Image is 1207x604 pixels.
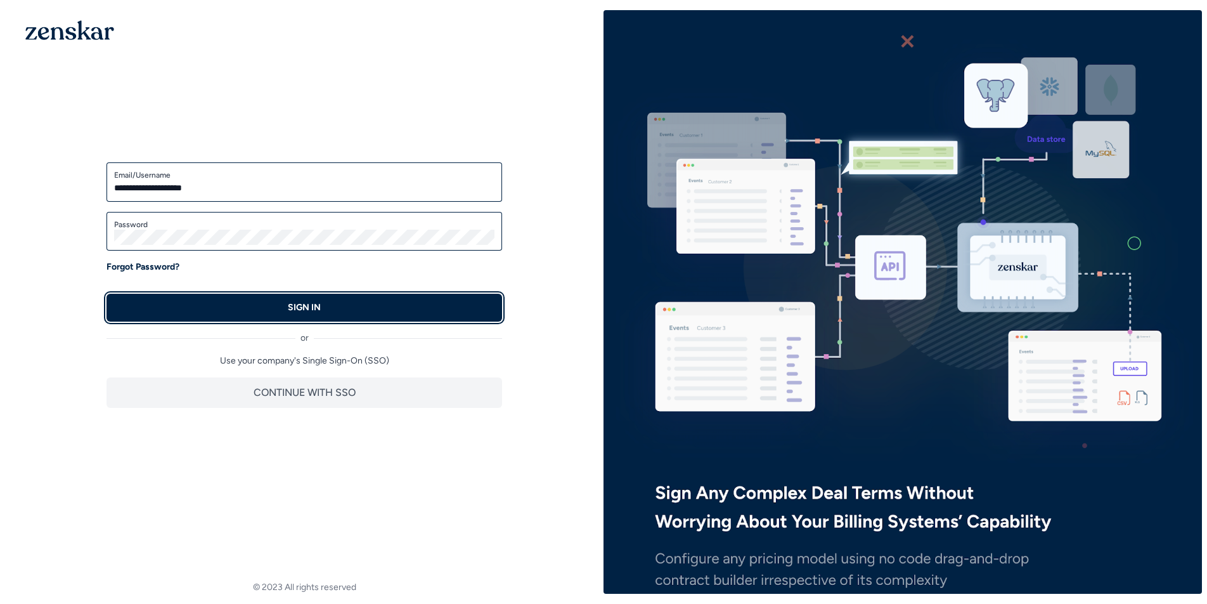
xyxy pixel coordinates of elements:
[5,581,603,594] footer: © 2023 All rights reserved
[288,301,321,314] p: SIGN IN
[106,294,502,322] button: SIGN IN
[106,377,502,408] button: CONTINUE WITH SSO
[106,322,502,345] div: or
[114,170,494,180] label: Email/Username
[106,355,502,367] p: Use your company's Single Sign-On (SSO)
[25,20,114,40] img: 1OGAJ2xQqyY4LXKgY66KYq0eOWRCkrZdAb3gUhuVAqdWPZE9SRJmCz+oDMSn4zDLXe31Ii730ItAGKgCKgCCgCikA4Av8PJUP...
[114,220,494,230] label: Password
[106,261,179,273] a: Forgot Password?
